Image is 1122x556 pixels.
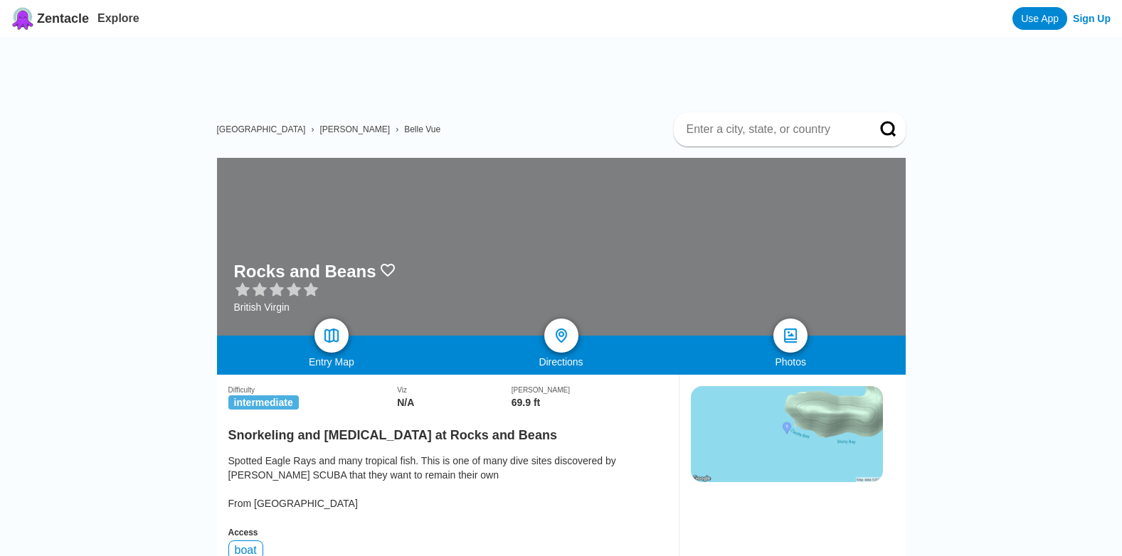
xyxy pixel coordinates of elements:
div: British Virgin [234,301,396,313]
div: 69.9 ft [512,397,667,408]
div: Access [228,528,667,538]
a: Use App [1012,7,1067,30]
a: Sign Up [1073,13,1111,24]
div: Entry Map [217,356,447,368]
span: › [311,124,314,134]
h1: Rocks and Beans [234,262,376,282]
span: › [396,124,398,134]
div: Difficulty [228,386,398,394]
img: staticmap [691,386,883,482]
div: Spotted Eagle Rays and many tropical fish. This is one of many dive sites discovered by [PERSON_N... [228,454,667,510]
div: N/A [397,397,512,408]
div: Photos [676,356,906,368]
a: photos [773,319,808,353]
a: [PERSON_NAME] [319,124,390,134]
span: intermediate [228,395,299,410]
a: Zentacle logoZentacle [11,7,89,30]
div: Viz [397,386,512,394]
a: map [314,319,349,353]
span: Zentacle [37,11,89,26]
input: Enter a city, state, or country [685,122,860,137]
img: map [323,327,340,344]
div: [PERSON_NAME] [512,386,667,394]
a: [GEOGRAPHIC_DATA] [217,124,306,134]
img: directions [553,327,570,344]
img: photos [782,327,799,344]
h2: Snorkeling and [MEDICAL_DATA] at Rocks and Beans [228,419,667,443]
a: Explore [97,12,139,24]
a: Belle Vue [404,124,440,134]
img: Zentacle logo [11,7,34,30]
div: Directions [446,356,676,368]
